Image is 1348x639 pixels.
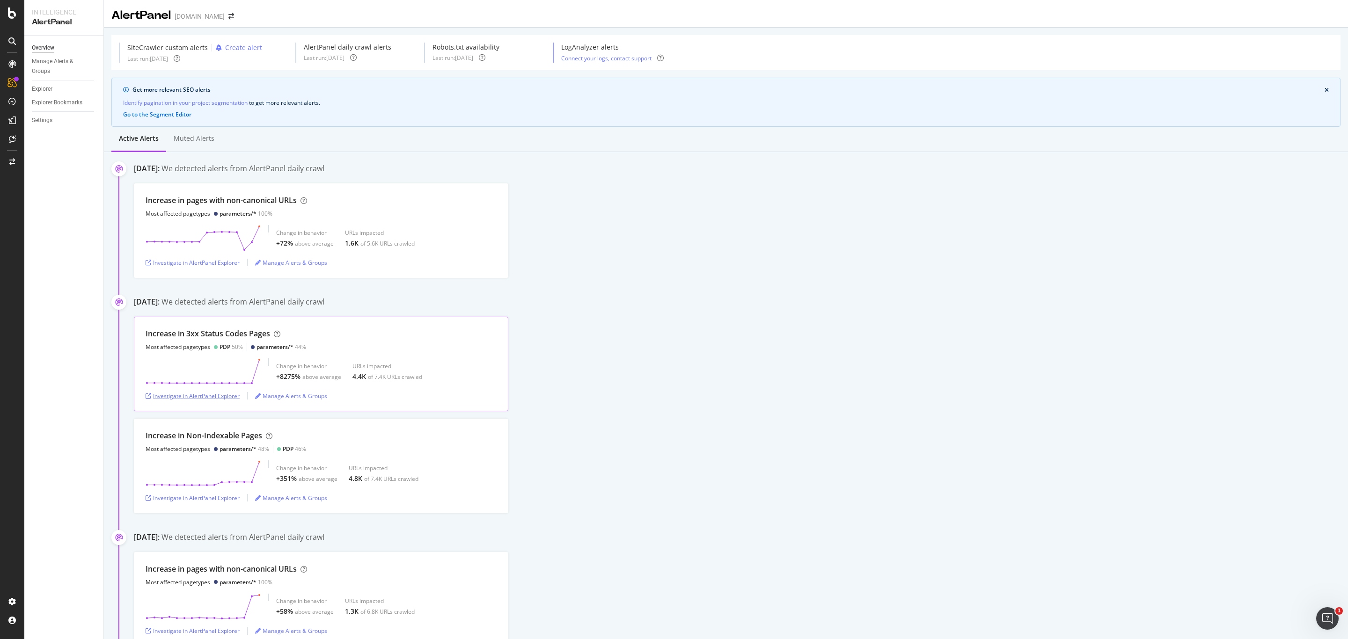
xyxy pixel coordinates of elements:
[174,134,214,143] div: Muted alerts
[146,343,210,351] div: Most affected pagetypes
[352,362,422,370] div: URLs impacted
[302,373,341,381] div: above average
[146,627,240,635] a: Investigate in AlertPanel Explorer
[255,388,327,403] button: Manage Alerts & Groups
[255,255,327,270] button: Manage Alerts & Groups
[132,86,1325,94] div: Get more relevant SEO alerts
[304,43,391,52] div: AlertPanel daily crawl alerts
[123,98,1329,108] div: to get more relevant alerts .
[368,373,422,381] div: of 7.4K URLs crawled
[299,475,337,483] div: above average
[220,210,256,218] div: parameters/*
[283,445,293,453] div: PDP
[1316,607,1339,630] iframe: Intercom live chat
[561,54,652,62] a: Connect your logs, contact support
[225,43,262,52] div: Create alert
[220,578,272,586] div: 100%
[295,608,334,616] div: above average
[220,210,272,218] div: 100%
[364,475,418,483] div: of 7.4K URLs crawled
[119,134,159,143] div: Active alerts
[161,532,324,543] div: We detected alerts from AlertPanel daily crawl
[255,494,327,502] a: Manage Alerts & Groups
[146,388,240,403] button: Investigate in AlertPanel Explorer
[276,607,293,616] div: +58%
[212,43,262,53] button: Create alert
[255,392,327,400] a: Manage Alerts & Groups
[32,98,82,108] div: Explorer Bookmarks
[220,445,269,453] div: 48%
[276,362,341,370] div: Change in behavior
[360,608,415,616] div: of 6.8K URLs crawled
[32,43,97,53] a: Overview
[345,607,359,616] div: 1.3K
[127,43,208,52] div: SiteCrawler custom alerts
[161,163,324,174] div: We detected alerts from AlertPanel daily crawl
[345,239,359,248] div: 1.6K
[256,343,293,351] div: parameters/*
[255,627,327,635] a: Manage Alerts & Groups
[276,464,337,472] div: Change in behavior
[561,54,652,63] button: Connect your logs, contact support
[220,343,243,351] div: 50%
[256,343,306,351] div: 44%
[32,57,88,76] div: Manage Alerts & Groups
[32,84,97,94] a: Explorer
[111,78,1341,127] div: info banner
[175,12,225,21] div: [DOMAIN_NAME]
[295,240,334,247] div: above average
[146,494,240,502] a: Investigate in AlertPanel Explorer
[134,532,160,543] div: [DATE]:
[161,297,324,307] div: We detected alerts from AlertPanel daily crawl
[228,13,234,20] div: arrow-right-arrow-left
[276,597,334,605] div: Change in behavior
[1322,85,1331,95] button: close banner
[32,98,97,108] a: Explorer Bookmarks
[32,43,54,53] div: Overview
[1335,607,1343,615] span: 1
[255,490,327,505] button: Manage Alerts & Groups
[146,445,210,453] div: Most affected pagetypes
[123,111,191,118] button: Go to the Segment Editor
[32,57,97,76] a: Manage Alerts & Groups
[276,474,297,483] div: +351%
[111,7,171,23] div: AlertPanel
[146,490,240,505] button: Investigate in AlertPanel Explorer
[349,464,418,472] div: URLs impacted
[123,98,248,108] a: Identify pagination in your project segmentation
[146,430,262,441] div: Increase in Non-Indexable Pages
[146,195,297,206] div: Increase in pages with non-canonical URLs
[432,43,499,52] div: Robots.txt availability
[220,445,256,453] div: parameters/*
[32,7,96,17] div: Intelligence
[146,624,240,639] button: Investigate in AlertPanel Explorer
[345,229,415,237] div: URLs impacted
[146,578,210,586] div: Most affected pagetypes
[146,328,270,339] div: Increase in 3xx Status Codes Pages
[146,259,240,267] a: Investigate in AlertPanel Explorer
[146,210,210,218] div: Most affected pagetypes
[220,343,230,351] div: PDP
[276,372,300,381] div: +8275%
[32,84,52,94] div: Explorer
[32,116,52,125] div: Settings
[345,597,415,605] div: URLs impacted
[32,116,97,125] a: Settings
[127,55,168,63] div: Last run: [DATE]
[146,564,297,574] div: Increase in pages with non-canonical URLs
[432,54,473,62] div: Last run: [DATE]
[561,43,664,52] div: LogAnalyzer alerts
[360,240,415,247] div: of 5.6K URLs crawled
[283,445,306,453] div: 46%
[146,392,240,400] a: Investigate in AlertPanel Explorer
[255,259,327,267] a: Manage Alerts & Groups
[349,474,362,483] div: 4.8K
